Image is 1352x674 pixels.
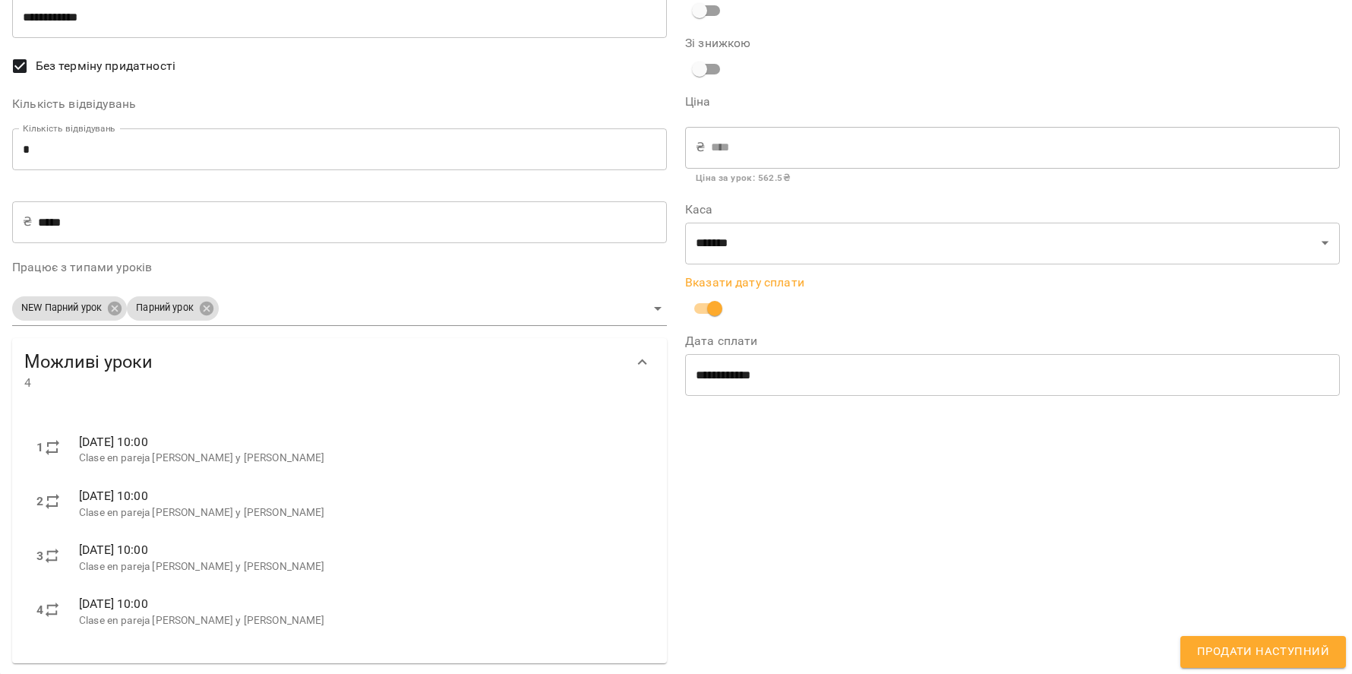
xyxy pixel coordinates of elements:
label: 1 [36,438,43,457]
span: NEW Парний урок [12,301,111,315]
button: Продати наступний [1180,636,1346,668]
button: Show more [624,344,661,381]
div: NEW Парний урокПарний урок [12,292,667,326]
span: [DATE] 10:00 [79,435,148,449]
span: Можливі уроки [24,350,624,374]
span: Без терміну придатності [36,57,175,75]
label: 4 [36,601,43,619]
span: [DATE] 10:00 [79,543,148,557]
p: Clase en pareja [PERSON_NAME] y [PERSON_NAME] [79,559,643,574]
span: [DATE] 10:00 [79,489,148,503]
span: Продати наступний [1197,642,1329,662]
p: Clase en pareja [PERSON_NAME] y [PERSON_NAME] [79,613,643,628]
span: [DATE] 10:00 [79,596,148,611]
label: 3 [36,547,43,565]
p: ₴ [23,213,32,231]
span: 4 [24,374,624,392]
div: Парний урок [127,296,219,321]
label: Вказати дату сплати [685,277,1340,289]
div: NEW Парний урок [12,296,127,321]
label: Працює з типами уроків [12,261,667,274]
label: Зі знижкою [685,37,903,49]
p: Clase en pareja [PERSON_NAME] y [PERSON_NAME] [79,505,643,521]
label: Каса [685,204,1340,216]
label: 2 [36,492,43,511]
span: Парний урок [127,301,203,315]
p: ₴ [696,138,705,157]
p: Clase en pareja [PERSON_NAME] y [PERSON_NAME] [79,451,643,466]
label: Дата сплати [685,335,1340,347]
label: Ціна [685,96,1340,108]
label: Кількість відвідувань [12,98,667,110]
b: Ціна за урок : 562.5 ₴ [696,172,790,183]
